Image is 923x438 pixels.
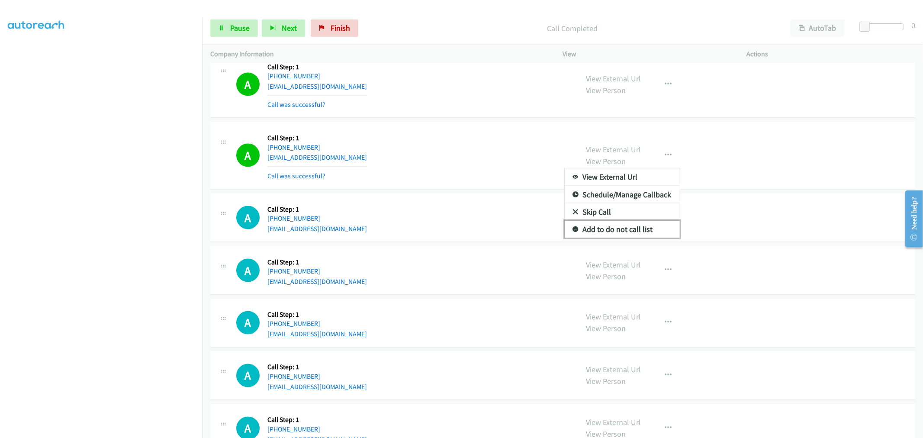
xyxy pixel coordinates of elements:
a: Schedule/Manage Callback [565,186,680,203]
div: The call is yet to be attempted [236,259,260,282]
h1: A [236,311,260,335]
iframe: Resource Center [898,184,923,253]
iframe: To enrich screen reader interactions, please activate Accessibility in Grammarly extension settings [8,26,203,437]
a: Skip Call [565,203,680,221]
h1: A [236,364,260,387]
a: View External Url [565,168,680,186]
a: Add to do not call list [565,221,680,238]
div: The call is yet to be attempted [236,364,260,387]
div: The call is yet to be attempted [236,206,260,229]
h1: A [236,259,260,282]
h1: A [236,206,260,229]
div: The call is yet to be attempted [236,311,260,335]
